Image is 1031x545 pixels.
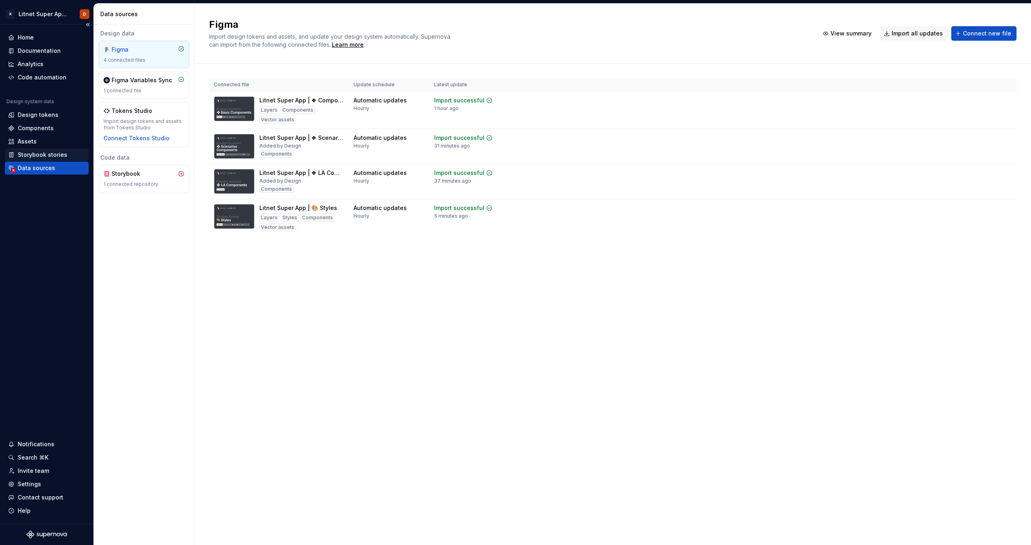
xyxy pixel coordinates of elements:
[354,134,407,142] div: Automatic updates
[104,87,184,94] div: 1 connected file
[112,107,152,115] div: Tokens Studio
[5,162,89,175] a: Data sources
[434,169,484,177] div: Import successful
[18,137,37,146] div: Assets
[104,181,184,187] div: 1 connected repository
[354,143,369,149] div: Hourly
[82,19,93,30] button: Collapse sidebar
[99,29,189,37] div: Design data
[18,467,49,475] div: Invite team
[300,214,335,222] div: Components
[281,214,299,222] div: Styles
[434,204,484,212] div: Import successful
[349,78,429,92] th: Update schedule
[5,451,89,464] button: Search ⌘K
[259,106,279,114] div: Layers
[259,214,279,222] div: Layers
[2,5,92,23] button: KLitnet Super App 2.0.D
[951,26,1017,41] button: Connect new file
[434,105,459,112] div: 1 hour ago
[259,169,344,177] div: Litnet Super App | ❖ LA Components
[18,453,48,462] div: Search ⌘K
[354,204,407,212] div: Automatic updates
[5,504,89,517] button: Help
[27,530,67,539] svg: Supernova Logo
[434,213,468,219] div: 5 minutes ago
[5,464,89,477] a: Invite team
[281,106,315,114] div: Components
[18,60,43,68] div: Analytics
[259,116,296,124] div: Vector assets
[830,29,872,37] span: View summary
[5,122,89,135] a: Components
[209,18,809,31] h2: Figma
[354,105,369,112] div: Hourly
[99,71,189,99] a: Figma Variables Sync1 connected file
[6,9,15,19] div: K
[354,213,369,219] div: Hourly
[331,42,365,48] span: .
[259,178,301,184] div: Added by Design
[99,102,189,147] a: Tokens StudioImport design tokens and assets from Tokens StudioConnect Tokens Studio
[83,11,86,17] div: D
[5,31,89,44] a: Home
[259,143,301,149] div: Added by Design
[18,33,34,42] div: Home
[892,29,943,37] span: Import all updates
[209,78,349,92] th: Connected file
[18,47,61,55] div: Documentation
[19,10,70,18] div: Litnet Super App 2.0.
[880,26,948,41] button: Import all updates
[259,185,294,193] div: Components
[99,165,189,192] a: Storybook1 connected repository
[434,178,471,184] div: 37 minutes ago
[429,78,513,92] th: Latest update
[104,118,184,131] div: Import design tokens and assets from Tokens Studio
[18,440,54,448] div: Notifications
[5,58,89,71] a: Analytics
[5,135,89,148] a: Assets
[5,44,89,57] a: Documentation
[18,73,66,81] div: Code automation
[18,151,67,159] div: Storybook stories
[434,134,484,142] div: Import successful
[18,507,31,515] div: Help
[100,10,191,18] div: Data sources
[354,178,369,184] div: Hourly
[18,480,41,488] div: Settings
[819,26,877,41] button: View summary
[332,41,364,49] a: Learn more
[434,143,470,149] div: 31 minutes ago
[104,134,170,142] button: Connect Tokens Studio
[354,96,407,104] div: Automatic updates
[5,108,89,121] a: Design tokens
[5,491,89,504] button: Contact support
[259,223,296,231] div: Vector assets
[963,29,1011,37] span: Connect new file
[5,478,89,491] a: Settings
[259,96,344,104] div: Litnet Super App | ❖ Components
[259,204,337,212] div: Litnet Super App | 🎨 Styles
[112,170,150,178] div: Storybook
[209,33,452,48] span: Import design tokens and assets, and update your design system automatically. Supernova can impor...
[259,150,294,158] div: Components
[18,124,54,132] div: Components
[99,41,189,68] a: Figma4 connected files
[5,71,89,84] a: Code automation
[5,438,89,451] button: Notifications
[6,98,54,105] div: Design system data
[112,76,172,84] div: Figma Variables Sync
[18,493,63,501] div: Contact support
[99,154,189,162] div: Code data
[259,134,344,142] div: Litnet Super App | ❖ Scenarios Components
[18,164,55,172] div: Data sources
[354,169,407,177] div: Automatic updates
[434,96,484,104] div: Import successful
[18,111,58,119] div: Design tokens
[112,46,150,54] div: Figma
[104,57,184,63] div: 4 connected files
[5,148,89,161] a: Storybook stories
